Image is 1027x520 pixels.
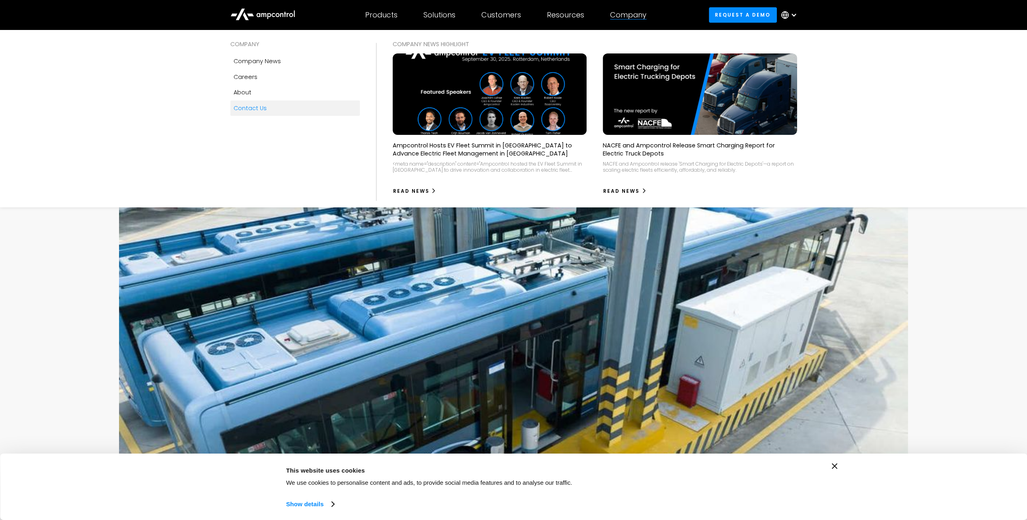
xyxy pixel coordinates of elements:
div: Contact Us [234,104,267,113]
div: Solutions [423,11,455,19]
div: Company [610,11,646,19]
div: COMPANY [230,40,360,49]
div: This website uses cookies [286,465,683,475]
div: Read News [603,188,640,195]
div: Resources [547,11,584,19]
div: Products [365,11,398,19]
a: Careers [230,69,360,85]
div: COMPANY NEWS Highlight [393,40,797,49]
a: Show details [286,498,334,510]
div: <meta name="description" content="Ampcontrol hosted the EV Fleet Summit in [GEOGRAPHIC_DATA] to d... [393,161,587,173]
a: Request a demo [709,7,777,22]
p: Ampcontrol Hosts EV Fleet Summit in [GEOGRAPHIC_DATA] to Advance Electric Fleet Management in [GE... [393,141,587,158]
a: Read News [393,185,437,198]
p: NACFE and Ampcontrol Release Smart Charging Report for Electric Truck Depots [603,141,797,158]
div: NACFE and Ampcontrol release 'Smart Charging for Electric Depots'—a report on scaling electric fl... [603,161,797,173]
div: Customers [481,11,521,19]
a: About [230,85,360,100]
span: We use cookies to personalise content and ads, to provide social media features and to analyse ou... [286,479,572,486]
div: Company news [234,57,281,66]
a: Read News [603,185,647,198]
a: Contact Us [230,100,360,116]
a: Company news [230,53,360,69]
div: Read News [393,188,430,195]
div: Careers [234,72,257,81]
button: Close banner [832,463,838,469]
button: Okay [701,463,817,487]
div: About [234,88,251,97]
